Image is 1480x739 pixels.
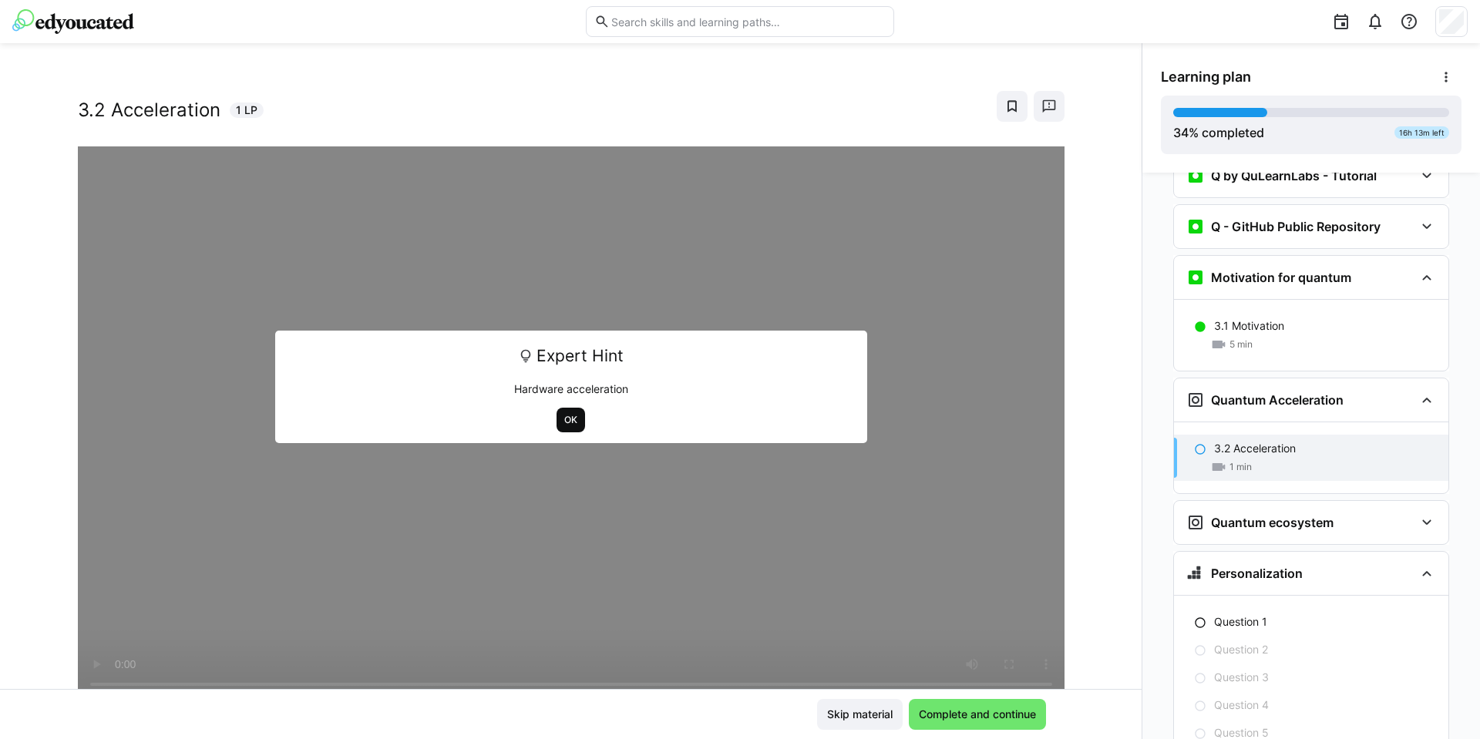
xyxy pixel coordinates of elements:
[1229,338,1253,351] span: 5 min
[78,99,220,122] h2: 3.2 Acceleration
[1173,123,1264,142] div: % completed
[1214,670,1269,685] p: Question 3
[817,699,903,730] button: Skip material
[1173,125,1189,140] span: 34
[236,102,257,118] span: 1 LP
[1211,219,1381,234] h3: Q - GitHub Public Repository
[909,699,1046,730] button: Complete and continue
[1161,69,1251,86] span: Learning plan
[1211,168,1377,183] h3: Q by QuLearnLabs - Tutorial
[1211,566,1303,581] h3: Personalization
[610,15,886,29] input: Search skills and learning paths…
[1214,614,1267,630] p: Question 1
[286,381,856,397] p: Hardware acceleration
[536,341,624,371] span: Expert Hint
[825,707,895,722] span: Skip material
[1214,697,1269,713] p: Question 4
[1229,461,1252,473] span: 1 min
[1214,318,1284,334] p: 3.1 Motivation
[1211,270,1351,285] h3: Motivation for quantum
[557,408,585,432] button: OK
[1394,126,1449,139] div: 16h 13m left
[563,414,579,426] span: OK
[1211,392,1344,408] h3: Quantum Acceleration
[917,707,1038,722] span: Complete and continue
[1214,441,1296,456] p: 3.2 Acceleration
[1211,515,1334,530] h3: Quantum ecosystem
[1214,642,1268,657] p: Question 2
